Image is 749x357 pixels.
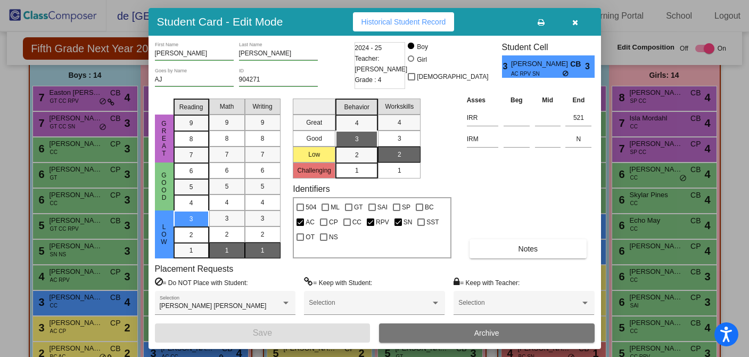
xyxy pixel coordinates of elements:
[190,214,193,224] span: 3
[261,166,265,175] span: 6
[157,15,283,28] h3: Student Card - Edit Mode
[190,182,193,192] span: 5
[306,216,315,229] span: AC
[261,214,265,223] span: 3
[379,323,595,343] button: Archive
[354,201,363,214] span: GT
[261,182,265,191] span: 5
[225,166,229,175] span: 6
[398,150,401,159] span: 2
[293,184,330,194] label: Identifiers
[160,302,267,310] span: [PERSON_NAME] [PERSON_NAME]
[331,201,340,214] span: ML
[563,94,594,106] th: End
[355,134,359,144] span: 3
[385,102,414,111] span: Workskills
[377,201,388,214] span: SAI
[190,246,193,255] span: 1
[361,18,446,26] span: Historical Student Record
[225,246,229,255] span: 1
[501,94,532,106] th: Beg
[155,323,371,343] button: Save
[304,277,372,288] label: = Keep with Student:
[426,216,439,229] span: SST
[511,70,563,78] span: AC RPV SN
[454,277,520,288] label: = Keep with Teacher:
[261,230,265,239] span: 2
[155,277,248,288] label: = Do NOT Place with Student:
[253,328,272,337] span: Save
[155,264,234,274] label: Placement Requests
[532,94,563,106] th: Mid
[464,94,501,106] th: Asses
[355,75,382,85] span: Grade : 4
[261,134,265,143] span: 8
[220,102,234,111] span: Math
[190,166,193,176] span: 6
[474,329,499,337] span: Archive
[467,110,498,126] input: assessment
[425,201,434,214] span: BC
[416,55,427,64] div: Girl
[402,201,410,214] span: SP
[225,198,229,207] span: 4
[502,42,595,52] h3: Student Cell
[306,231,315,244] span: OT
[329,216,338,229] span: CP
[585,60,594,73] span: 3
[190,134,193,144] span: 8
[261,198,265,207] span: 4
[398,118,401,127] span: 4
[511,59,570,70] span: [PERSON_NAME]
[398,166,401,175] span: 1
[225,150,229,159] span: 7
[225,182,229,191] span: 5
[159,223,169,246] span: Low
[225,134,229,143] span: 8
[355,150,359,160] span: 2
[252,102,272,111] span: Writing
[470,239,587,258] button: Notes
[355,53,408,75] span: Teacher: [PERSON_NAME]
[355,166,359,175] span: 1
[179,102,203,112] span: Reading
[190,150,193,160] span: 7
[376,216,389,229] span: RPV
[225,230,229,239] span: 2
[404,216,413,229] span: SN
[570,59,585,70] span: CB
[261,246,265,255] span: 1
[159,120,169,157] span: Great
[398,134,401,143] span: 3
[329,231,338,244] span: NS
[417,70,488,83] span: [DEMOGRAPHIC_DATA]
[344,102,369,112] span: Behavior
[190,230,193,240] span: 2
[261,150,265,159] span: 7
[239,76,318,84] input: Enter ID
[155,76,234,84] input: goes by name
[518,245,538,253] span: Notes
[190,118,193,128] span: 9
[353,12,455,31] button: Historical Student Record
[467,131,498,147] input: assessment
[225,214,229,223] span: 3
[190,198,193,208] span: 4
[225,118,229,127] span: 9
[502,60,511,73] span: 3
[352,216,361,229] span: CC
[261,118,265,127] span: 9
[306,201,316,214] span: 504
[159,172,169,201] span: Good
[355,43,382,53] span: 2024 - 25
[355,118,359,128] span: 4
[416,42,428,52] div: Boy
